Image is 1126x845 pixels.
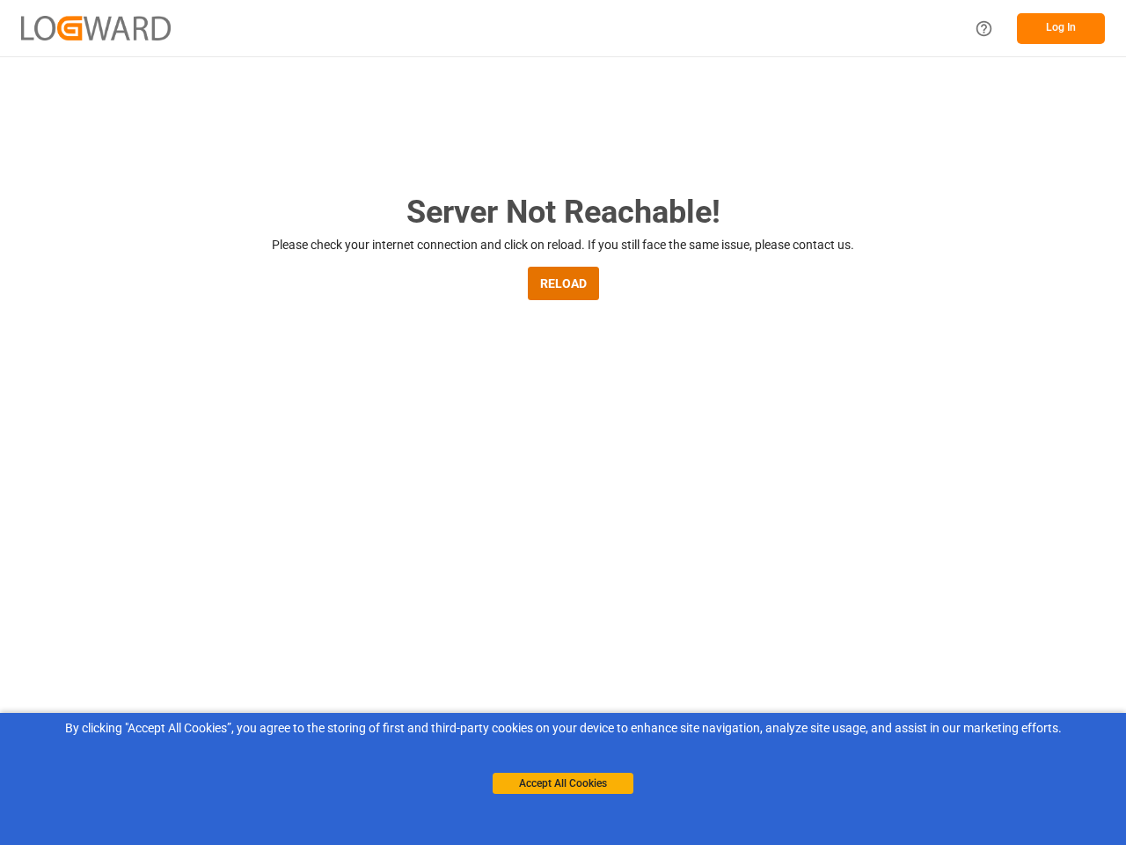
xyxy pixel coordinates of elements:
button: Accept All Cookies [493,773,633,794]
img: Logward_new_orange.png [21,16,171,40]
button: RELOAD [528,267,599,300]
div: By clicking "Accept All Cookies”, you agree to the storing of first and third-party cookies on yo... [12,719,1114,738]
p: Please check your internet connection and click on reload. If you still face the same issue, plea... [272,236,854,254]
h2: Server Not Reachable! [406,188,720,236]
button: Help Center [964,9,1004,48]
button: Log In [1017,13,1105,44]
